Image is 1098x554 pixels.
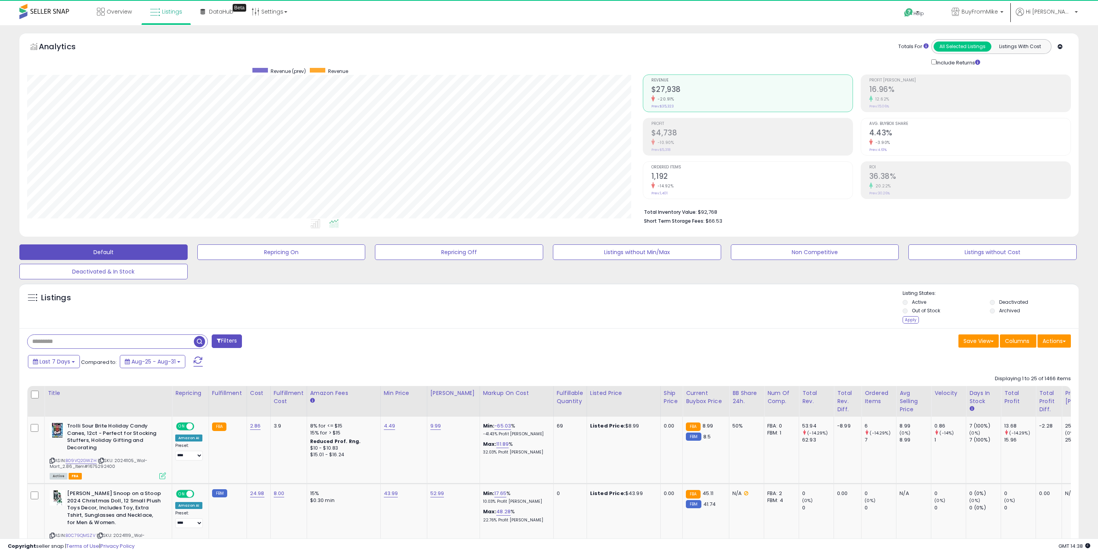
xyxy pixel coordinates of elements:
[310,429,375,436] div: 15% for > $15
[494,490,506,497] a: 17.65
[865,389,893,405] div: Ordered Items
[969,422,1001,429] div: 7 (100%)
[483,450,547,455] p: 32.03% Profit [PERSON_NAME]
[177,491,186,497] span: ON
[1038,334,1071,348] button: Actions
[41,293,71,303] h5: Listings
[175,389,205,397] div: Repricing
[870,430,890,436] small: (-14.29%)
[969,497,980,504] small: (0%)
[1004,504,1036,511] div: 0
[651,191,668,196] small: Prev: 1,401
[703,500,716,508] span: 41.74
[899,430,910,436] small: (0%)
[869,191,890,196] small: Prev: 30.26%
[651,165,853,170] span: Ordered Items
[430,490,444,497] a: 52.99
[212,489,227,497] small: FBM
[590,490,654,497] div: $43.99
[644,207,1065,216] li: $92,768
[664,389,679,405] div: Ship Price
[162,8,182,16] span: Listings
[969,504,1001,511] div: 0 (0%)
[8,543,135,550] div: seller snap | |
[1004,490,1036,497] div: 0
[898,2,939,25] a: Help
[869,122,1070,126] span: Avg. Buybox Share
[991,42,1049,52] button: Listings With Cost
[899,389,928,414] div: Avg Selling Price
[651,85,853,95] h2: $27,938
[250,389,267,397] div: Cost
[271,68,306,74] span: Revenue (prev)
[686,433,701,441] small: FBM
[375,244,543,260] button: Repricing Off
[837,389,858,414] div: Total Rev. Diff.
[8,542,36,550] strong: Copyright
[328,68,348,74] span: Revenue
[19,244,188,260] button: Default
[66,457,97,464] a: B09VQ2GWZH
[873,183,891,189] small: 20.22%
[899,422,931,429] div: 8.99
[732,389,761,405] div: BB Share 24h.
[912,299,926,305] label: Active
[40,358,70,365] span: Last 7 Days
[69,473,82,480] span: FBA
[480,386,553,417] th: The percentage added to the cost of goods (COGS) that forms the calculator for Min & Max prices.
[67,490,161,528] b: [PERSON_NAME] Snoop on a Stoop 2024 Christmas Doll, 12 Small Plush Toys Decor, Includes Toy, Extr...
[869,128,1070,139] h2: 4.43%
[1009,430,1030,436] small: (-14.29%)
[209,8,233,16] span: DataHub
[483,422,547,437] div: %
[912,307,940,314] label: Out of Stock
[934,436,966,443] div: 1
[384,389,424,397] div: Min Price
[802,436,834,443] div: 62.93
[310,389,377,397] div: Amazon Fees
[483,441,547,455] div: %
[865,497,875,504] small: (0%)
[175,443,203,461] div: Preset:
[100,542,135,550] a: Privacy Policy
[50,490,65,506] img: 41M0vhR-TSL._SL40_.jpg
[19,264,188,279] button: Deactivated & In Stock
[28,355,80,368] button: Last 7 Days
[557,490,581,497] div: 0
[1016,8,1078,25] a: Hi [PERSON_NAME]
[873,96,889,102] small: 12.62%
[212,422,226,431] small: FBA
[703,433,711,440] span: 8.5
[767,490,793,497] div: FBA: 2
[934,422,966,429] div: 0.86
[483,490,495,497] b: Min:
[969,490,1001,497] div: 0 (0%)
[686,389,726,405] div: Current Buybox Price
[899,436,931,443] div: 8.99
[802,389,830,405] div: Total Rev.
[310,452,375,458] div: $15.01 - $16.24
[651,78,853,83] span: Revenue
[913,10,924,17] span: Help
[644,209,697,215] b: Total Inventory Value:
[869,172,1070,182] h2: 36.38%
[655,140,674,145] small: -10.90%
[107,8,132,16] span: Overview
[999,299,1028,305] label: Deactivated
[50,422,65,438] img: 51PpnMjv7SL._SL40_.jpg
[1000,334,1036,348] button: Columns
[1065,430,1076,436] small: (0%)
[212,334,242,348] button: Filters
[703,422,713,429] span: 8.99
[655,183,674,189] small: -14.92%
[496,440,509,448] a: 111.89
[655,96,674,102] small: -20.91%
[664,422,677,429] div: 0.00
[962,8,998,16] span: BuyFromMike
[274,490,285,497] a: 8.00
[731,244,899,260] button: Non Competitive
[193,423,205,430] span: OFF
[66,532,95,539] a: B0C79QMSZV
[958,334,999,348] button: Save View
[899,490,925,497] div: N/A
